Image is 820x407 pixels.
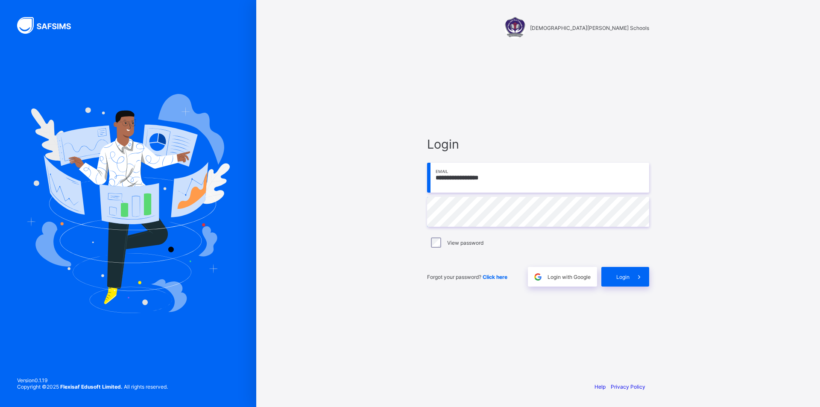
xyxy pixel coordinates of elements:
span: Login with Google [548,274,591,280]
a: Click here [483,274,507,280]
span: Login [427,137,649,152]
span: Forgot your password? [427,274,507,280]
a: Privacy Policy [611,384,645,390]
span: Version 0.1.19 [17,377,168,384]
span: Copyright © 2025 All rights reserved. [17,384,168,390]
img: SAFSIMS Logo [17,17,81,34]
img: google.396cfc9801f0270233282035f929180a.svg [533,272,543,282]
span: [DEMOGRAPHIC_DATA][PERSON_NAME] Schools [530,25,649,31]
a: Help [594,384,606,390]
strong: Flexisaf Edusoft Limited. [60,384,123,390]
span: Login [616,274,630,280]
label: View password [447,240,483,246]
img: Hero Image [26,94,230,313]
